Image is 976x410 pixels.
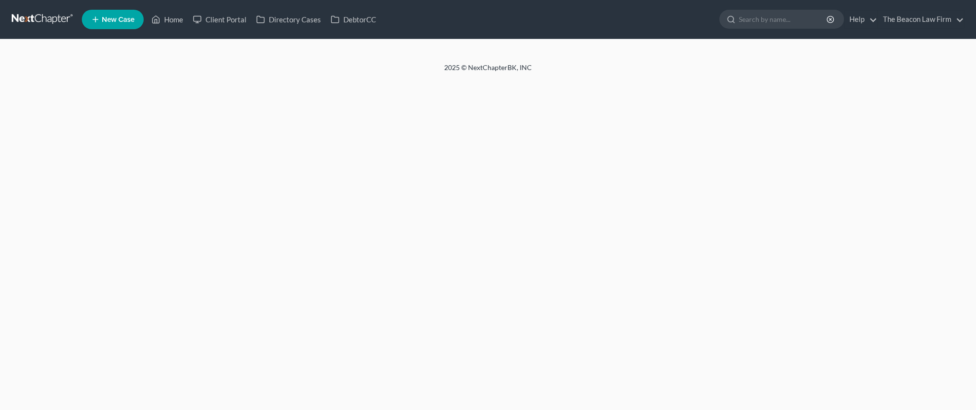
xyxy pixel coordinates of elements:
a: Help [845,11,877,28]
a: DebtorCC [326,11,381,28]
a: The Beacon Law Firm [878,11,964,28]
div: 2025 © NextChapterBK, INC [210,63,766,80]
span: New Case [102,16,134,23]
a: Directory Cases [251,11,326,28]
input: Search by name... [739,10,828,28]
a: Home [147,11,188,28]
a: Client Portal [188,11,251,28]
